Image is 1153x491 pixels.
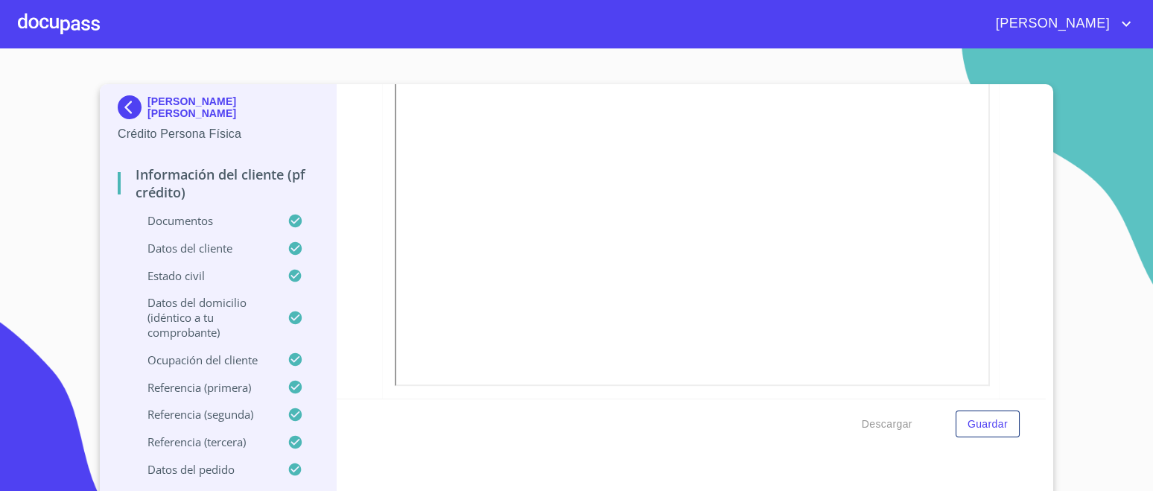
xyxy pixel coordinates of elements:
p: Documentos [118,213,288,228]
p: Datos del pedido [118,462,288,477]
button: account of current user [985,12,1135,36]
span: [PERSON_NAME] [985,12,1117,36]
div: [PERSON_NAME] [PERSON_NAME] [118,95,318,125]
p: Estado Civil [118,268,288,283]
button: Descargar [856,411,918,438]
p: Referencia (segunda) [118,407,288,422]
p: Crédito Persona Física [118,125,318,143]
p: Datos del domicilio (idéntico a tu comprobante) [118,295,288,340]
p: Datos del cliente [118,241,288,256]
img: Docupass spot blue [118,95,147,119]
button: Guardar [956,411,1020,438]
span: Guardar [968,415,1008,434]
p: Referencia (primera) [118,380,288,395]
p: [PERSON_NAME] [PERSON_NAME] [147,95,318,119]
p: Información del cliente (PF crédito) [118,165,318,201]
p: Ocupación del Cliente [118,352,288,367]
span: Descargar [862,415,912,434]
p: Referencia (tercera) [118,434,288,449]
